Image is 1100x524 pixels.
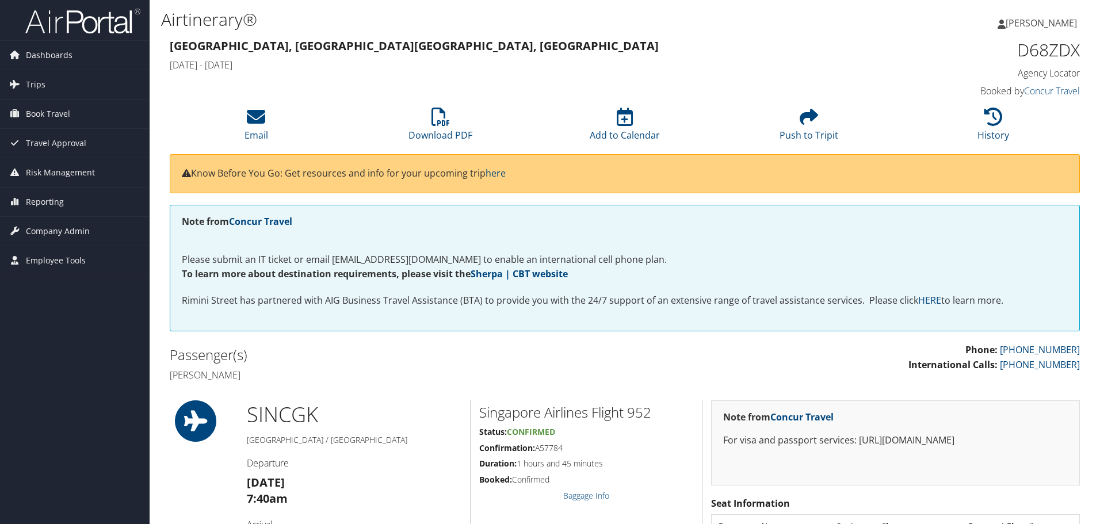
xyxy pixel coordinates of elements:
h4: Booked by [865,85,1080,97]
strong: [GEOGRAPHIC_DATA], [GEOGRAPHIC_DATA] [GEOGRAPHIC_DATA], [GEOGRAPHIC_DATA] [170,38,659,53]
p: Know Before You Go: Get resources and info for your upcoming trip [182,166,1068,181]
a: Push to Tripit [780,114,838,141]
strong: Phone: [965,343,998,356]
strong: Note from [723,411,834,423]
a: Concur Travel [770,411,834,423]
a: HERE [918,294,941,307]
a: Concur Travel [229,215,292,228]
span: Dashboards [26,41,72,70]
h5: 1 hours and 45 minutes [479,458,693,469]
a: here [486,167,506,179]
a: Concur Travel [1024,85,1080,97]
p: For visa and passport services: [URL][DOMAIN_NAME] [723,433,1068,448]
strong: Status: [479,426,507,437]
span: Confirmed [507,426,555,437]
span: Risk Management [26,158,95,187]
p: Please submit an IT ticket or email [EMAIL_ADDRESS][DOMAIN_NAME] to enable an international cell ... [182,238,1068,282]
strong: International Calls: [908,358,998,371]
span: [PERSON_NAME] [1006,17,1077,29]
h5: A57784 [479,442,693,454]
a: [PHONE_NUMBER] [1000,343,1080,356]
h2: Singapore Airlines Flight 952 [479,403,693,422]
span: Book Travel [26,100,70,128]
a: Sherpa | CBT website [471,267,568,280]
strong: Seat Information [711,497,790,510]
img: airportal-logo.png [25,7,140,35]
a: [PERSON_NAME] [998,6,1088,40]
h4: Departure [247,457,461,469]
strong: Note from [182,215,292,228]
h4: [DATE] - [DATE] [170,59,848,71]
span: Trips [26,70,45,99]
strong: Duration: [479,458,517,469]
span: Travel Approval [26,129,86,158]
span: Employee Tools [26,246,86,275]
h1: Airtinerary® [161,7,780,32]
strong: Confirmation: [479,442,535,453]
p: Rimini Street has partnered with AIG Business Travel Assistance (BTA) to provide you with the 24/... [182,293,1068,308]
a: Email [245,114,268,141]
a: Add to Calendar [590,114,660,141]
h1: D68ZDX [865,38,1080,62]
h5: [GEOGRAPHIC_DATA] / [GEOGRAPHIC_DATA] [247,434,461,446]
h5: Confirmed [479,474,693,485]
strong: To learn more about destination requirements, please visit the [182,267,568,280]
span: Reporting [26,188,64,216]
h4: Agency Locator [865,67,1080,79]
h2: Passenger(s) [170,345,616,365]
a: History [977,114,1009,141]
h4: [PERSON_NAME] [170,369,616,381]
a: Download PDF [408,114,472,141]
strong: Booked: [479,474,512,485]
a: Baggage Info [563,490,609,501]
strong: 7:40am [247,491,288,506]
a: [PHONE_NUMBER] [1000,358,1080,371]
h1: SIN CGK [247,400,461,429]
span: Company Admin [26,217,90,246]
strong: [DATE] [247,475,285,490]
